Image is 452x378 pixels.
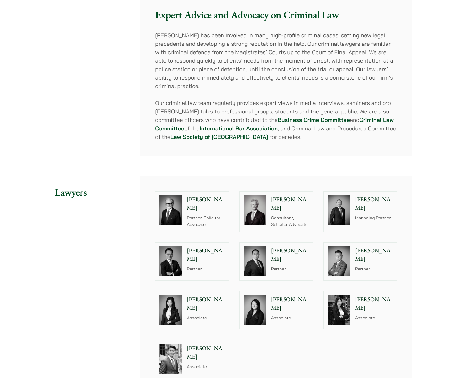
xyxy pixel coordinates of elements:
p: [PERSON_NAME] [355,195,393,212]
p: [PERSON_NAME] [271,246,309,263]
p: Associate [187,364,225,370]
h3: Expert Advice and Advocacy on Criminal Law [155,9,397,21]
a: Criminal Law Committee [155,116,394,132]
h2: Lawyers [40,176,102,208]
p: Our criminal law team regularly provides expert views in media interviews, seminars and pro [PERS... [155,99,397,141]
a: [PERSON_NAME] Partner, Solicitor Advocate [155,191,229,232]
p: [PERSON_NAME] [187,246,225,263]
a: [PERSON_NAME] Managing Partner [323,191,397,232]
p: [PERSON_NAME] [187,295,225,312]
img: Joanne Lam photo [328,295,350,325]
p: [PERSON_NAME] [355,246,393,263]
a: Law Society of [GEOGRAPHIC_DATA] [171,133,268,140]
p: [PERSON_NAME] [187,195,225,212]
p: [PERSON_NAME] [271,195,309,212]
a: Joanne Lam photo [PERSON_NAME] Associate [323,291,397,329]
a: International Bar Association [200,125,278,132]
a: Florence Yan photo [PERSON_NAME] Associate [155,291,229,329]
p: Partner [271,266,309,272]
p: Partner [355,266,393,272]
p: Partner [187,266,225,272]
a: [PERSON_NAME] Partner [155,242,229,281]
a: Business Crime Committee [278,116,350,123]
a: [PERSON_NAME] Associate [239,291,313,329]
p: Associate [271,315,309,321]
p: Managing Partner [355,215,393,221]
p: [PERSON_NAME] has been involved in many high-profile criminal cases, setting new legal precedents... [155,31,397,90]
p: [PERSON_NAME] [355,295,393,312]
p: [PERSON_NAME] [271,295,309,312]
p: Partner, Solicitor Advocate [187,215,225,228]
p: Associate [355,315,393,321]
img: Florence Yan photo [159,295,182,325]
a: [PERSON_NAME] Consultant, Solicitor Advocate [239,191,313,232]
p: Consultant, Solicitor Advocate [271,215,309,228]
p: Associate [187,315,225,321]
p: [PERSON_NAME] [187,344,225,361]
a: [PERSON_NAME] Partner [323,242,397,281]
a: [PERSON_NAME] Partner [239,242,313,281]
